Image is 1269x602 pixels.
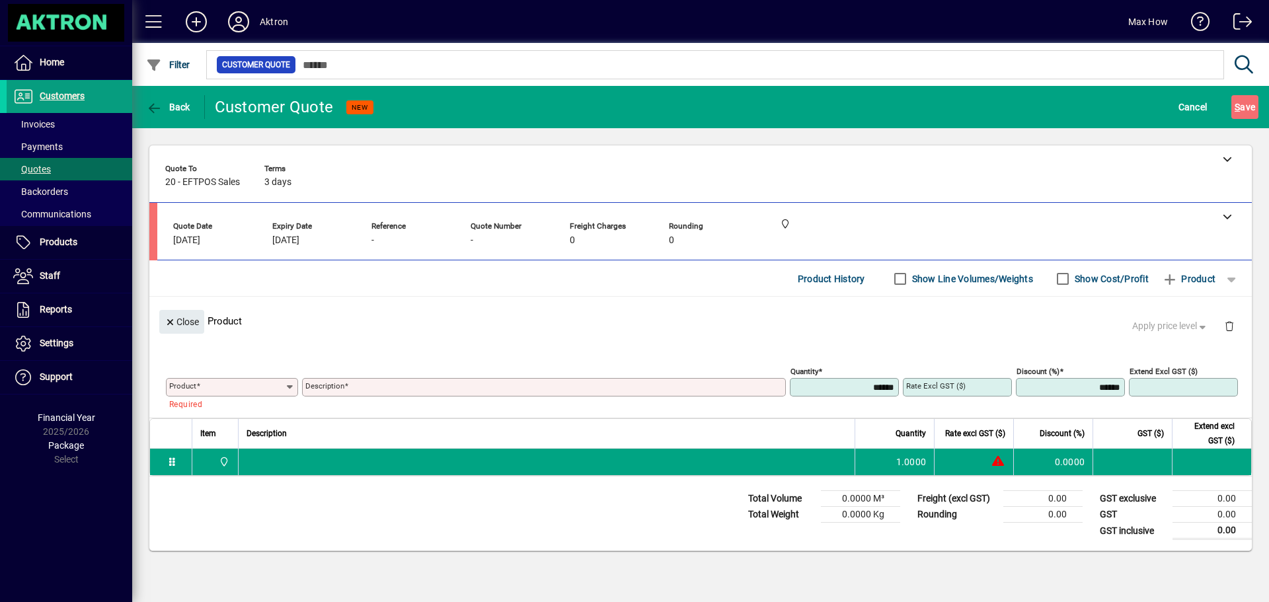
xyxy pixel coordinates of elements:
[1173,523,1252,539] td: 0.00
[1223,3,1252,46] a: Logout
[40,304,72,315] span: Reports
[7,113,132,135] a: Invoices
[247,426,287,441] span: Description
[1003,491,1083,507] td: 0.00
[896,426,926,441] span: Quantity
[1231,95,1258,119] button: Save
[7,260,132,293] a: Staff
[1128,11,1168,32] div: Max How
[146,59,190,70] span: Filter
[7,327,132,360] a: Settings
[821,507,900,523] td: 0.0000 Kg
[1093,491,1173,507] td: GST exclusive
[40,91,85,101] span: Customers
[200,426,216,441] span: Item
[911,507,1003,523] td: Rounding
[371,235,374,246] span: -
[352,103,368,112] span: NEW
[132,95,205,119] app-page-header-button: Back
[911,491,1003,507] td: Freight (excl GST)
[1072,272,1149,285] label: Show Cost/Profit
[1235,96,1255,118] span: ave
[7,361,132,394] a: Support
[1235,102,1240,112] span: S
[143,53,194,77] button: Filter
[1130,367,1198,376] mat-label: Extend excl GST ($)
[471,235,473,246] span: -
[40,237,77,247] span: Products
[1013,449,1093,475] td: 0.0000
[821,491,900,507] td: 0.0000 M³
[1175,95,1211,119] button: Cancel
[906,381,966,391] mat-label: Rate excl GST ($)
[7,203,132,225] a: Communications
[1173,491,1252,507] td: 0.00
[7,46,132,79] a: Home
[13,164,51,174] span: Quotes
[909,272,1033,285] label: Show Line Volumes/Weights
[215,96,334,118] div: Customer Quote
[1178,96,1208,118] span: Cancel
[48,440,84,451] span: Package
[38,412,95,423] span: Financial Year
[149,297,1252,345] div: Product
[896,455,927,469] span: 1.0000
[13,141,63,152] span: Payments
[1137,426,1164,441] span: GST ($)
[260,11,288,32] div: Aktron
[1181,3,1210,46] a: Knowledge Base
[1173,507,1252,523] td: 0.00
[305,381,344,391] mat-label: Description
[742,491,821,507] td: Total Volume
[742,507,821,523] td: Total Weight
[1093,523,1173,539] td: GST inclusive
[169,381,196,391] mat-label: Product
[40,338,73,348] span: Settings
[7,158,132,180] a: Quotes
[146,102,190,112] span: Back
[13,186,68,197] span: Backorders
[175,10,217,34] button: Add
[173,235,200,246] span: [DATE]
[1017,367,1059,376] mat-label: Discount (%)
[159,310,204,334] button: Close
[7,226,132,259] a: Products
[798,268,865,289] span: Product History
[945,426,1005,441] span: Rate excl GST ($)
[13,209,91,219] span: Communications
[570,235,575,246] span: 0
[143,95,194,119] button: Back
[13,119,55,130] span: Invoices
[1003,507,1083,523] td: 0.00
[1132,319,1209,333] span: Apply price level
[1180,419,1235,448] span: Extend excl GST ($)
[40,371,73,382] span: Support
[1213,310,1245,342] button: Delete
[217,10,260,34] button: Profile
[7,293,132,326] a: Reports
[7,180,132,203] a: Backorders
[40,57,64,67] span: Home
[169,396,288,410] mat-error: Required
[156,315,208,327] app-page-header-button: Close
[1040,426,1085,441] span: Discount (%)
[792,267,870,291] button: Product History
[1093,507,1173,523] td: GST
[790,367,818,376] mat-label: Quantity
[1213,320,1245,332] app-page-header-button: Delete
[7,135,132,158] a: Payments
[165,311,199,333] span: Close
[40,270,60,281] span: Staff
[165,177,240,188] span: 20 - EFTPOS Sales
[272,235,299,246] span: [DATE]
[669,235,674,246] span: 0
[264,177,291,188] span: 3 days
[222,58,290,71] span: Customer Quote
